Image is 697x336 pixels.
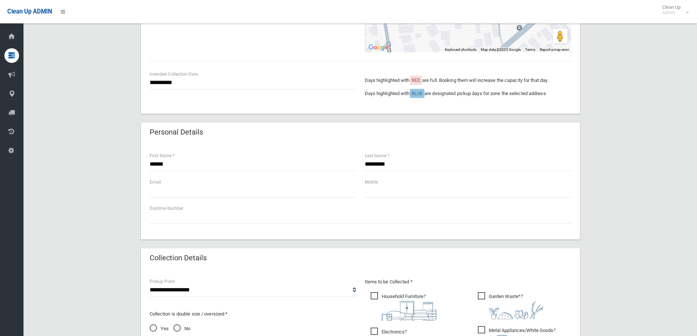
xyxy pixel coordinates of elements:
[382,294,436,321] i: ?
[141,251,216,265] header: Collection Details
[367,43,391,52] a: Open this area in Google Maps (opens a new window)
[412,78,420,83] span: RED
[173,324,190,333] span: No
[367,43,391,52] img: Google
[371,292,436,321] span: Household Furniture
[365,76,571,85] p: Days highlighted with are full. Booking them will increase the capacity for that day.
[659,4,688,15] span: Clean Up
[540,48,569,52] a: Report a map error
[489,294,544,319] i: ?
[7,8,52,15] span: Clean Up ADMIN
[150,324,169,333] span: Yes
[662,10,681,15] small: Admin
[481,48,521,52] span: Map data ©2025 Google
[382,301,436,321] img: aa9efdbe659d29b613fca23ba79d85cb.png
[478,292,544,319] span: Garden Waste*
[150,310,356,318] p: Collection is double size / oversized *
[365,278,571,286] p: Items to be Collected *
[445,47,476,52] button: Keyboard shortcuts
[489,301,544,319] img: 4fd8a5c772b2c999c83690221e5242e0.png
[365,89,571,98] p: Days highlighted with are designated pickup days for zone the selected address.
[141,125,212,139] header: Personal Details
[553,29,567,44] button: Drag Pegman onto the map to open Street View
[525,48,535,52] a: Terms
[412,91,423,96] span: BLUE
